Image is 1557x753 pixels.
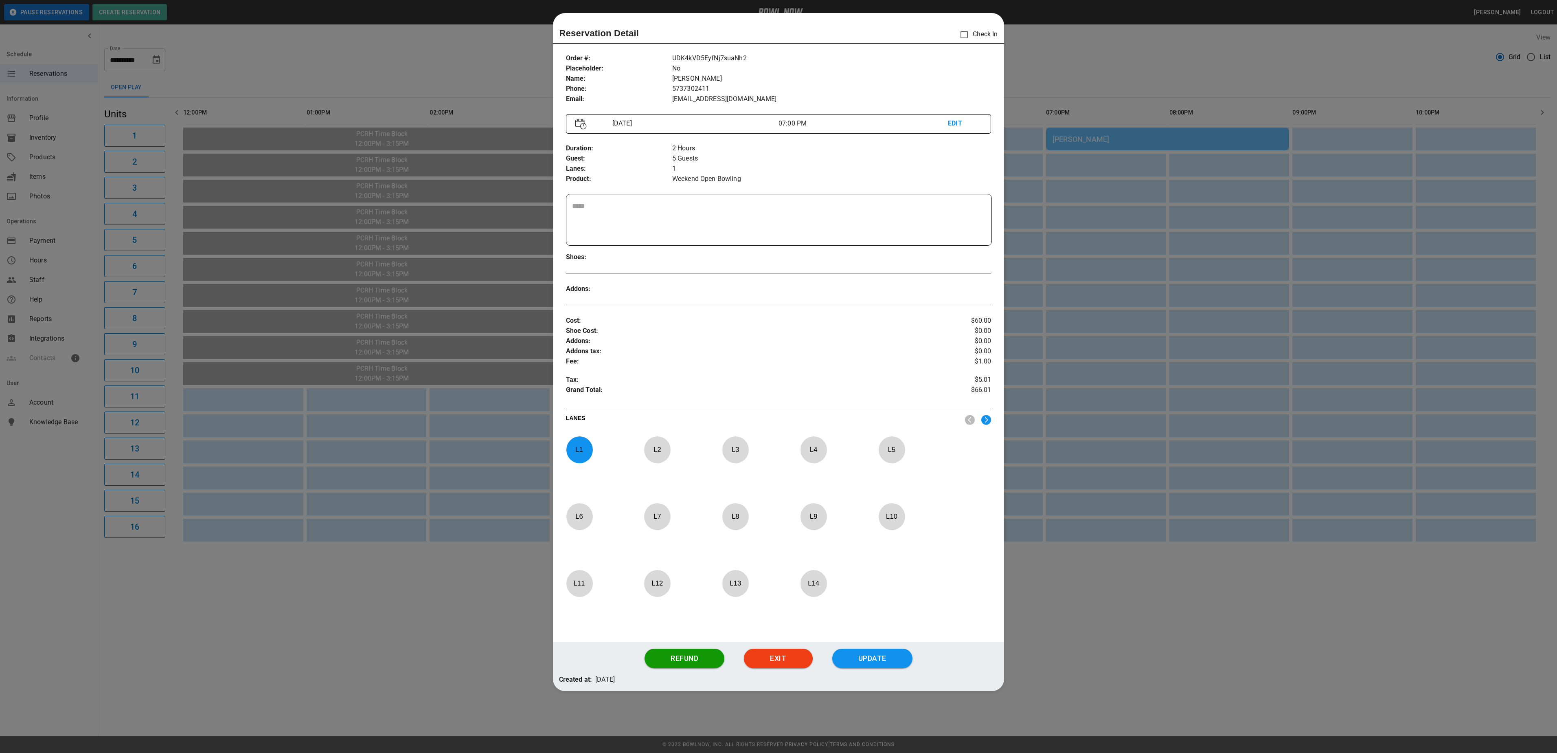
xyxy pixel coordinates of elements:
[566,154,672,164] p: Guest :
[566,440,593,459] p: L 1
[595,675,615,685] p: [DATE]
[956,26,998,43] p: Check In
[575,119,587,130] img: Vector
[948,119,982,129] p: EDIT
[566,164,672,174] p: Lanes :
[566,174,672,184] p: Product :
[566,53,672,64] p: Order # :
[672,84,991,94] p: 5737302411
[566,84,672,94] p: Phone :
[566,357,921,367] p: Fee :
[644,574,671,593] p: L 12
[672,94,991,104] p: [EMAIL_ADDRESS][DOMAIN_NAME]
[722,507,749,526] p: L 8
[672,53,991,64] p: UDK4kVD5EyfNj7suaNh2
[566,94,672,104] p: Email :
[644,440,671,459] p: L 2
[672,64,991,74] p: No
[878,507,905,526] p: L 10
[878,440,905,459] p: L 5
[800,574,827,593] p: L 14
[566,385,921,397] p: Grand Total :
[832,649,912,668] button: Update
[800,440,827,459] p: L 4
[672,74,991,84] p: [PERSON_NAME]
[672,174,991,184] p: Weekend Open Bowling
[645,649,724,668] button: Refund
[920,357,991,367] p: $1.00
[722,440,749,459] p: L 3
[920,375,991,385] p: $5.01
[920,316,991,326] p: $60.00
[566,336,921,346] p: Addons :
[965,415,975,425] img: nav_left.svg
[566,316,921,326] p: Cost :
[566,507,593,526] p: L 6
[920,346,991,357] p: $0.00
[566,74,672,84] p: Name :
[566,64,672,74] p: Placeholder :
[920,336,991,346] p: $0.00
[672,154,991,164] p: 5 Guests
[566,346,921,357] p: Addons tax :
[778,119,948,128] p: 07:00 PM
[920,385,991,397] p: $66.01
[566,284,672,294] p: Addons :
[566,326,921,336] p: Shoe Cost :
[672,143,991,154] p: 2 Hours
[559,26,639,40] p: Reservation Detail
[566,143,672,154] p: Duration :
[566,375,921,385] p: Tax :
[672,164,991,174] p: 1
[644,507,671,526] p: L 7
[566,574,593,593] p: L 11
[800,507,827,526] p: L 9
[920,326,991,336] p: $0.00
[981,415,991,425] img: right.svg
[566,252,672,262] p: Shoes :
[744,649,812,668] button: Exit
[609,119,778,128] p: [DATE]
[566,414,959,425] p: LANES
[559,675,592,685] p: Created at:
[722,574,749,593] p: L 13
